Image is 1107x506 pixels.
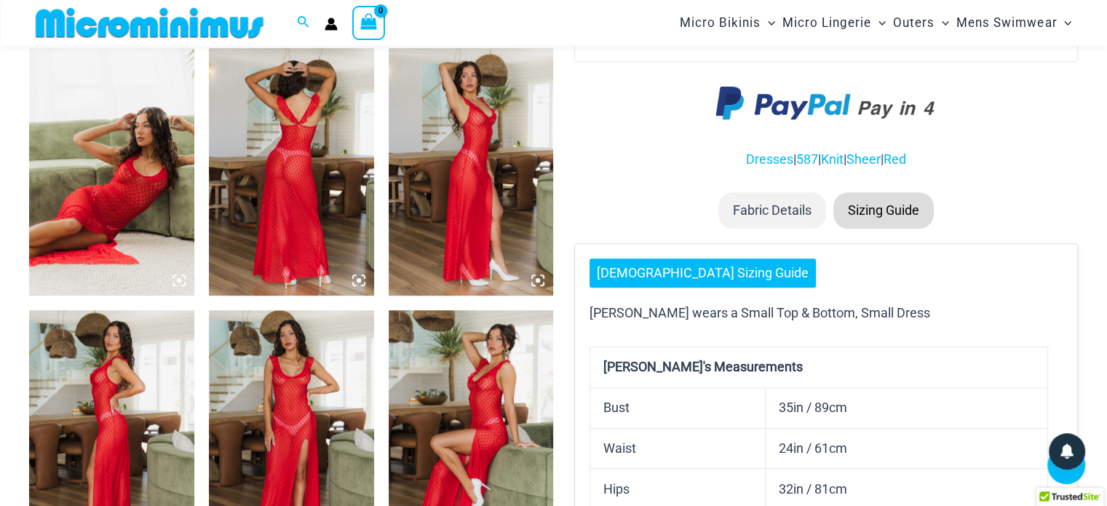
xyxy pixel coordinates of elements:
nav: Site Navigation [674,2,1078,44]
span: Menu Toggle [871,4,886,41]
td: Bust [590,388,766,429]
a: Dresses [746,151,793,167]
a: View Shopping Cart, empty [352,6,386,39]
p: | | | | [574,149,1078,170]
a: [DEMOGRAPHIC_DATA] Sizing Guide [590,258,816,288]
span: Mens Swimwear [956,4,1057,41]
p: [PERSON_NAME] wears a Small Top & Bottom, Small Dress [590,302,1048,324]
a: Micro LingerieMenu ToggleMenu Toggle [779,4,889,41]
img: Sometimes Red 587 Dress [29,48,194,296]
li: Fabric Details [718,192,826,229]
td: Waist [590,429,766,470]
a: 587 [796,151,818,167]
a: Mens SwimwearMenu ToggleMenu Toggle [953,4,1075,41]
img: MM SHOP LOGO FLAT [30,7,269,39]
span: Micro Bikinis [680,4,761,41]
span: Menu Toggle [1057,4,1071,41]
th: [PERSON_NAME]'s Measurements [590,347,1048,388]
li: Sizing Guide [833,192,934,229]
span: Menu Toggle [761,4,775,41]
a: OutersMenu ToggleMenu Toggle [889,4,953,41]
td: 35in / 89cm [766,388,1048,429]
span: Micro Lingerie [782,4,871,41]
a: Account icon link [325,17,338,31]
a: Red [884,151,906,167]
img: Sometimes Red 587 Dress [209,48,374,296]
a: Micro BikinisMenu ToggleMenu Toggle [676,4,779,41]
img: Sometimes Red 587 Dress [389,48,554,296]
td: 24in / 61cm [766,429,1048,470]
span: Menu Toggle [935,4,949,41]
a: Knit [821,151,844,167]
a: Sheer [846,151,881,167]
span: Outers [893,4,935,41]
a: Search icon link [297,14,310,32]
